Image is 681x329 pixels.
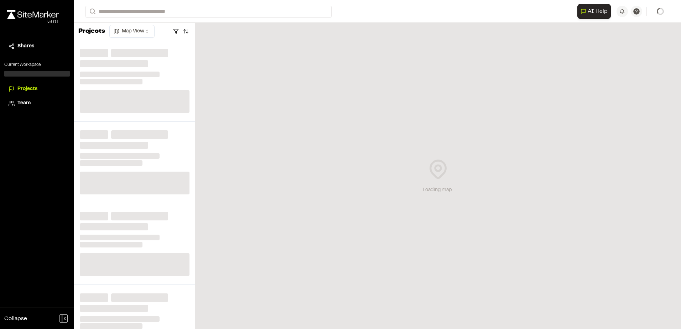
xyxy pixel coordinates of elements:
[423,186,454,194] div: Loading map...
[85,6,98,17] button: Search
[9,85,66,93] a: Projects
[9,99,66,107] a: Team
[4,314,27,323] span: Collapse
[17,99,31,107] span: Team
[588,7,608,16] span: AI Help
[577,4,611,19] button: Open AI Assistant
[7,19,59,25] div: Oh geez...please don't...
[7,10,59,19] img: rebrand.png
[17,85,37,93] span: Projects
[17,42,34,50] span: Shares
[577,4,614,19] div: Open AI Assistant
[9,42,66,50] a: Shares
[4,62,70,68] p: Current Workspace
[78,27,105,36] p: Projects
